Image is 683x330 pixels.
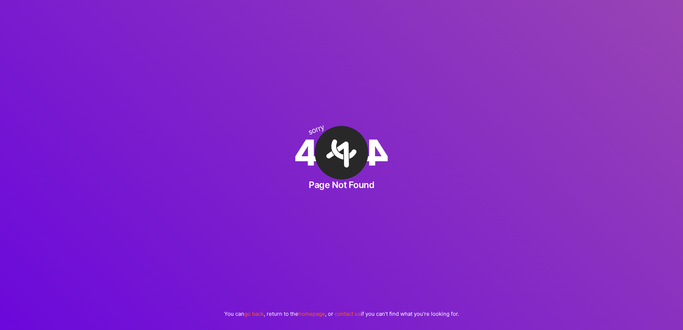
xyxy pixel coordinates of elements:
[309,179,374,190] h2: Page Not Found
[244,310,264,317] a: go back
[305,117,378,189] img: A·Team
[335,310,361,317] a: contact us
[365,149,389,156] span: 4
[307,123,325,136] div: sorry
[294,126,389,179] div: 4
[224,310,459,318] p: You can , return to the , or if you can't find what you're looking for.
[298,310,325,317] a: homepage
